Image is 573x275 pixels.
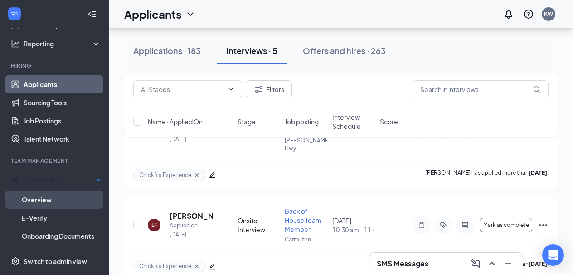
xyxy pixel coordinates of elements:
svg: Filter [253,84,264,95]
span: Job posting [285,117,319,126]
h1: Applicants [124,6,181,22]
svg: ChevronDown [227,86,234,93]
svg: QuestionInfo [523,9,534,20]
span: Name · Applied On [148,117,203,126]
button: ComposeMessage [468,256,483,271]
div: Open Intercom Messenger [542,244,564,266]
button: Minimize [501,256,515,271]
input: Search in interviews [413,80,549,98]
svg: ChevronDown [185,9,196,20]
button: Filter Filters [246,80,292,98]
span: edit [209,172,215,178]
span: edit [209,263,215,270]
svg: ChevronUp [486,258,497,269]
h5: [PERSON_NAME] [170,211,213,221]
div: [DATE] [332,216,374,234]
svg: Cross [193,172,200,179]
div: Applications · 183 [133,45,201,56]
div: Team Management [11,157,99,165]
a: Overview [22,191,101,209]
div: Onboarding [24,175,93,184]
div: Applied on [DATE] [170,221,213,239]
svg: Settings [11,257,20,266]
a: Onboarding Documents [22,227,101,245]
span: Interview Schedule [332,113,374,131]
svg: ComposeMessage [470,258,481,269]
svg: Minimize [503,258,514,269]
span: Chickfila Experience [139,262,191,270]
div: LF [151,221,157,229]
svg: WorkstreamLogo [10,9,19,18]
span: Back of House Team Member [285,207,321,233]
svg: Notifications [503,9,514,20]
svg: ActiveChat [460,221,471,229]
a: Activity log [22,245,101,263]
div: Offers and hires · 263 [303,45,386,56]
svg: MagnifyingGlass [533,86,540,93]
a: Talent Network [24,130,101,148]
svg: Collapse [87,10,97,19]
div: Switch to admin view [24,257,87,266]
a: Job Postings [24,112,101,130]
input: All Stages [141,84,223,94]
span: Score [380,117,398,126]
p: [PERSON_NAME] has applied more than . [425,169,549,181]
span: Mark as complete [483,222,529,228]
svg: Ellipses [538,220,549,231]
h3: SMS Messages [377,259,428,269]
div: Onsite Interview [238,216,280,234]
span: Chickfila Experience [139,171,191,179]
b: [DATE] [529,169,547,176]
a: Applicants [24,75,101,93]
a: E-Verify [22,209,101,227]
p: Carrollton [285,236,327,243]
svg: Cross [193,263,200,270]
svg: UserCheck [11,175,20,184]
svg: Note [416,221,427,229]
svg: ActiveTag [438,221,449,229]
span: Stage [238,117,256,126]
a: Sourcing Tools [24,93,101,112]
div: Hiring [11,62,99,69]
div: KW [544,10,553,18]
div: Interviews · 5 [226,45,277,56]
div: Reporting [24,39,102,48]
svg: Analysis [11,39,20,48]
b: [DATE] [529,260,547,267]
span: 10:30 am - 11:00 am [332,225,374,234]
button: ChevronUp [485,256,499,271]
button: Mark as complete [480,218,532,232]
